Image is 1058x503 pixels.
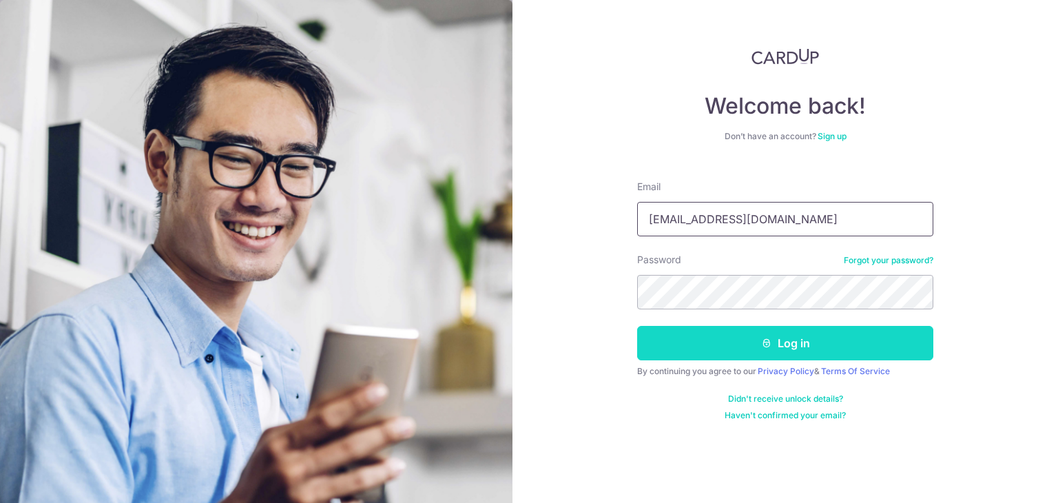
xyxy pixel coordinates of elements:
[637,180,661,194] label: Email
[637,131,933,142] div: Don’t have an account?
[637,326,933,360] button: Log in
[818,131,847,141] a: Sign up
[821,366,890,376] a: Terms Of Service
[725,410,846,421] a: Haven't confirmed your email?
[637,202,933,236] input: Enter your Email
[844,255,933,266] a: Forgot your password?
[637,92,933,120] h4: Welcome back!
[758,366,814,376] a: Privacy Policy
[751,48,819,65] img: CardUp Logo
[637,366,933,377] div: By continuing you agree to our &
[728,393,843,404] a: Didn't receive unlock details?
[637,253,681,267] label: Password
